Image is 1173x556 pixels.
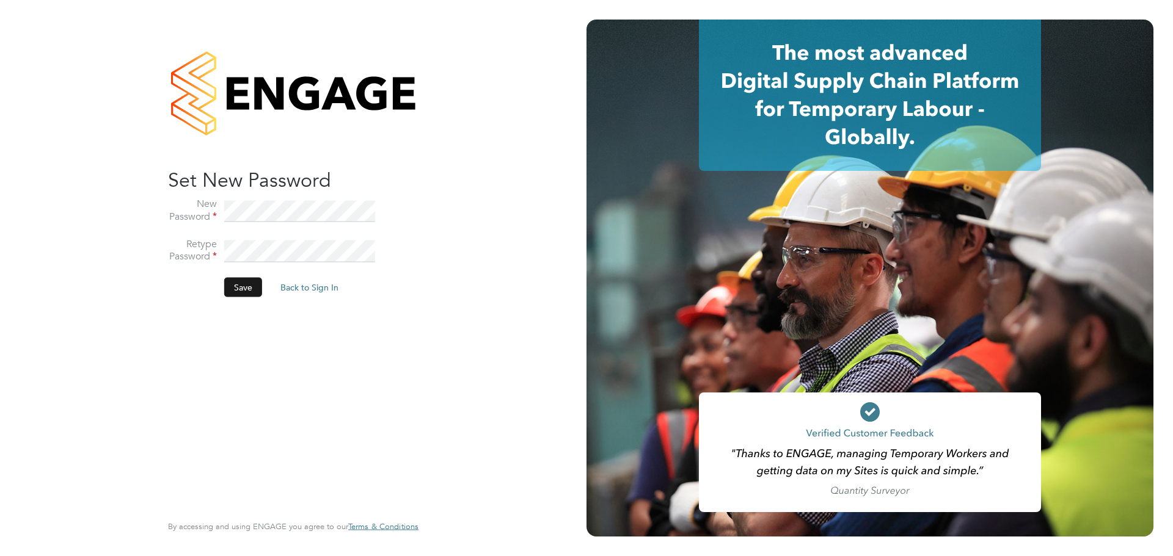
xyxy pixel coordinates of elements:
[348,522,418,532] a: Terms & Conditions
[168,237,217,263] label: Retype Password
[271,278,348,297] button: Back to Sign In
[168,167,406,193] h2: Set New Password
[168,198,217,223] label: New Password
[168,521,418,532] span: By accessing and using ENGAGE you agree to our
[224,278,262,297] button: Save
